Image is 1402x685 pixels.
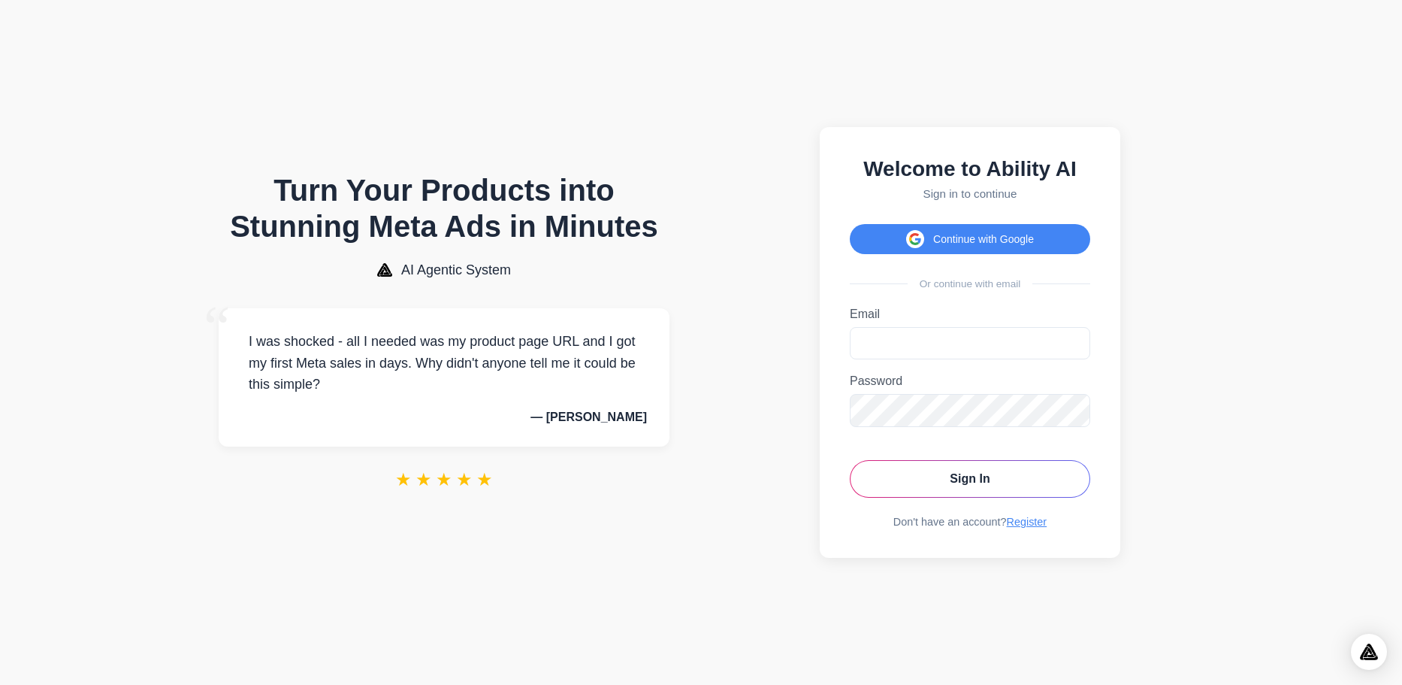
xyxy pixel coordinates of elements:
[850,516,1090,528] div: Don't have an account?
[1351,634,1387,670] div: Open Intercom Messenger
[401,262,511,278] span: AI Agentic System
[204,293,231,362] span: “
[415,469,432,490] span: ★
[850,460,1090,498] button: Sign In
[850,157,1090,181] h2: Welcome to Ability AI
[850,278,1090,289] div: Or continue with email
[436,469,452,490] span: ★
[850,187,1090,200] p: Sign in to continue
[219,172,669,244] h1: Turn Your Products into Stunning Meta Ads in Minutes
[241,411,647,424] p: — [PERSON_NAME]
[395,469,412,490] span: ★
[1007,516,1047,528] a: Register
[476,469,493,490] span: ★
[241,331,647,396] p: I was shocked - all I needed was my product page URL and I got my first Meta sales in days. Why d...
[850,308,1090,321] label: Email
[456,469,473,490] span: ★
[377,263,392,277] img: AI Agentic System Logo
[850,224,1090,254] button: Continue with Google
[850,374,1090,388] label: Password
